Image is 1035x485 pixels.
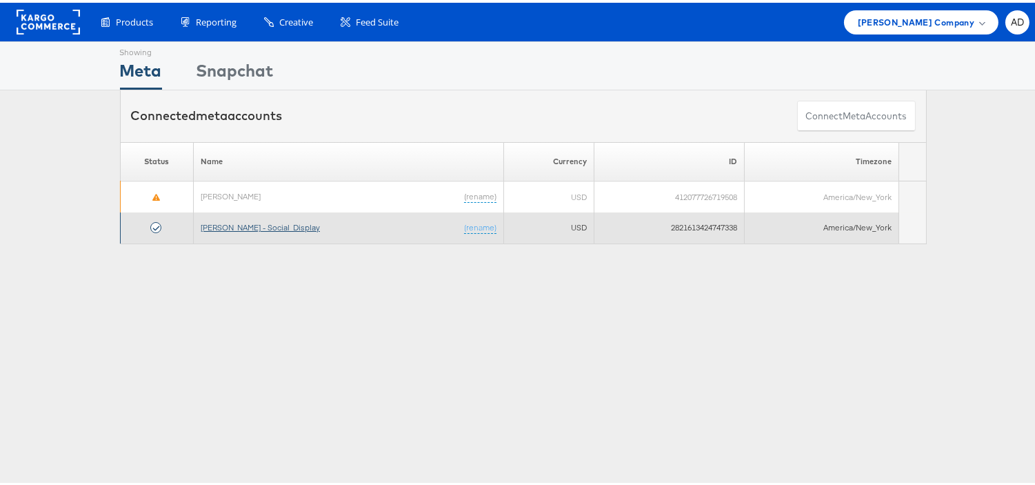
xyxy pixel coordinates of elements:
[503,139,594,179] th: Currency
[120,139,193,179] th: Status
[201,219,320,230] a: [PERSON_NAME] - Social_Display
[193,139,503,179] th: Name
[1011,15,1025,24] span: AD
[594,179,744,210] td: 412077726719508
[745,179,899,210] td: America/New_York
[196,13,237,26] span: Reporting
[594,210,744,241] td: 2821613424747338
[858,12,974,27] span: [PERSON_NAME] Company
[197,56,274,87] div: Snapchat
[503,210,594,241] td: USD
[745,210,899,241] td: America/New_York
[464,188,496,200] a: (rename)
[464,219,496,231] a: (rename)
[594,139,744,179] th: ID
[120,56,162,87] div: Meta
[745,139,899,179] th: Timezone
[131,104,283,122] div: Connected accounts
[201,188,261,199] a: [PERSON_NAME]
[197,105,228,121] span: meta
[116,13,153,26] span: Products
[279,13,313,26] span: Creative
[356,13,399,26] span: Feed Suite
[120,39,162,56] div: Showing
[797,98,916,129] button: ConnectmetaAccounts
[503,179,594,210] td: USD
[843,107,866,120] span: meta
